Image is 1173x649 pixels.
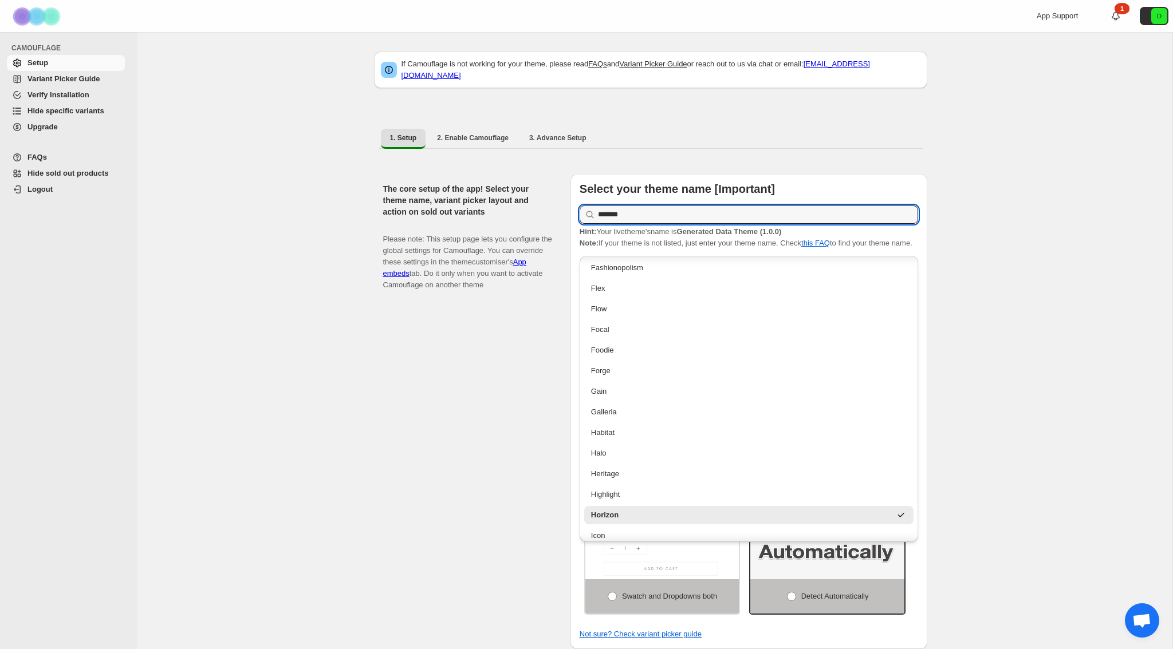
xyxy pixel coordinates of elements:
span: 2. Enable Camouflage [437,133,509,143]
a: Hide specific variants [7,103,125,119]
a: 1 [1110,10,1121,22]
span: Your live theme's name is [580,227,781,236]
li: Icon [580,524,918,545]
div: Icon [591,530,907,541]
div: Heritage [591,468,907,480]
li: Halo [580,442,918,462]
span: Swatch and Dropdowns both [622,592,717,600]
div: Forge [591,365,907,377]
text: D [1157,13,1162,19]
a: Ouvrir le chat [1125,603,1159,638]
a: Not sure? Check variant picker guide [580,630,702,638]
span: Upgrade [27,122,58,131]
strong: Generated Data Theme (1.0.0) [676,227,781,236]
li: Focal [580,318,918,339]
a: Upgrade [7,119,125,135]
div: Habitat [591,427,907,438]
a: Logout [7,181,125,197]
div: Flow [591,303,907,315]
span: Verify Installation [27,90,89,99]
li: Highlight [580,483,918,504]
img: Camouflage [9,1,66,32]
li: Gain [580,380,918,401]
button: Avatar with initials D [1140,7,1168,25]
div: Flex [591,283,907,294]
div: Highlight [591,489,907,500]
strong: Note: [580,239,599,247]
div: Foodie [591,345,907,356]
li: Fashionopolism [580,256,918,277]
span: FAQs [27,153,47,161]
div: Fashionopolism [591,262,907,274]
div: Halo [591,448,907,459]
a: Variant Picker Guide [619,60,687,68]
li: Heritage [580,462,918,483]
span: Hide sold out products [27,169,109,177]
div: 1 [1115,3,1129,14]
p: If Camouflage is not working for your theme, please read and or reach out to us via chat or email: [402,58,920,81]
div: Focal [591,324,907,335]
div: Gain [591,386,907,397]
span: Logout [27,185,53,193]
a: Verify Installation [7,87,125,103]
p: If your theme is not listed, just enter your theme name. Check to find your theme name. [580,226,918,249]
div: Horizon [591,509,891,521]
span: App Support [1037,11,1078,20]
span: Detect Automatically [801,592,869,600]
span: Avatar with initials D [1151,8,1167,24]
li: Horizon [580,504,918,524]
a: Variant Picker Guide [7,71,125,87]
span: Setup [27,58,48,67]
a: FAQs [588,60,607,68]
span: Hide specific variants [27,106,104,115]
a: Hide sold out products [7,165,125,181]
li: Galleria [580,401,918,421]
p: Please note: This setup page lets you configure the global settings for Camouflage. You can overr... [383,222,552,291]
strong: Hint: [580,227,597,236]
span: 3. Advance Setup [529,133,586,143]
li: Flex [580,277,918,298]
span: 1. Setup [390,133,417,143]
li: Habitat [580,421,918,442]
span: Variant Picker Guide [27,74,100,83]
h2: The core setup of the app! Select your theme name, variant picker layout and action on sold out v... [383,183,552,217]
li: Flow [580,298,918,318]
li: Foodie [580,339,918,359]
a: Setup [7,55,125,71]
div: Galleria [591,406,907,418]
li: Forge [580,359,918,380]
a: this FAQ [801,239,830,247]
a: FAQs [7,149,125,165]
span: CAMOUFLAGE [11,43,129,53]
b: Select your theme name [Important] [580,183,775,195]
